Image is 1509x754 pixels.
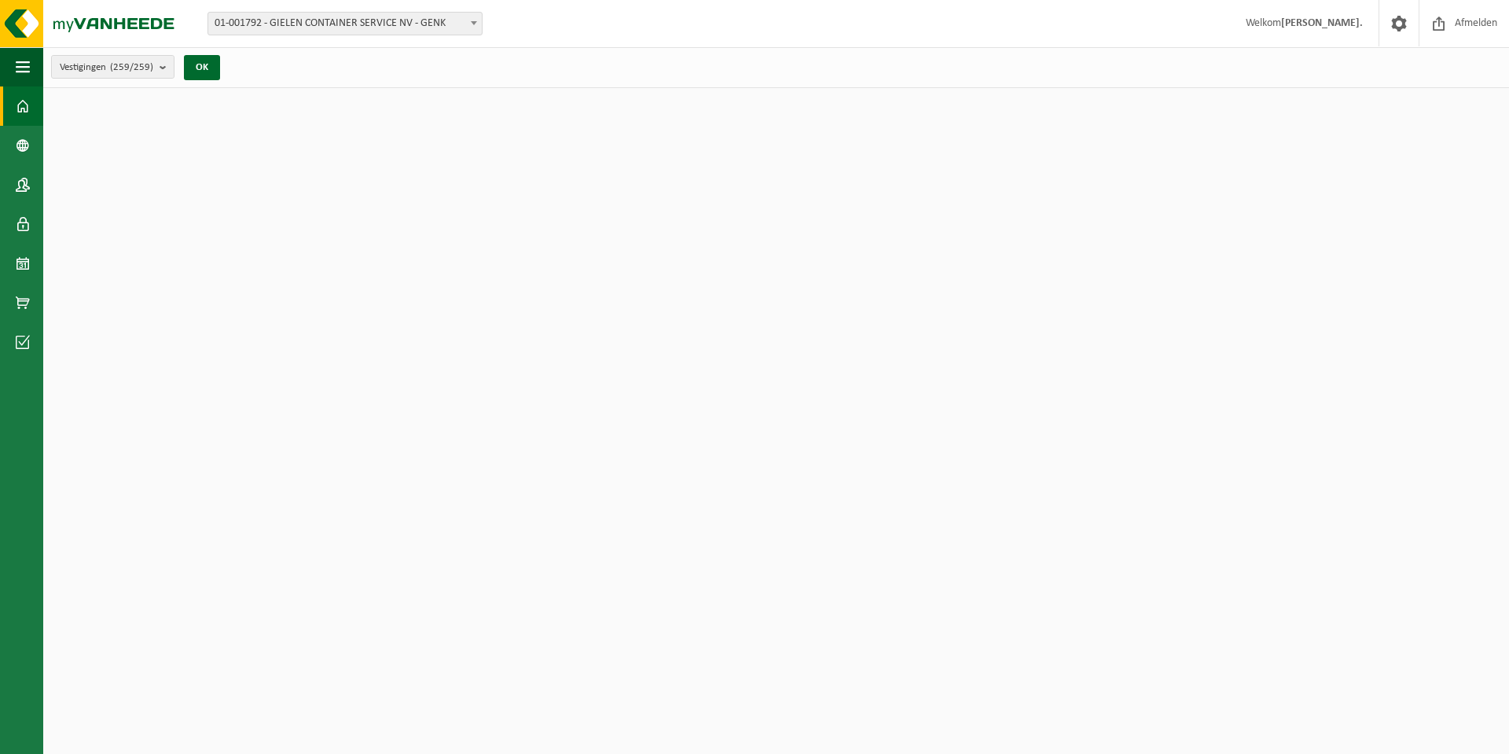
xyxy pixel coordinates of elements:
span: Vestigingen [60,56,153,79]
iframe: chat widget [8,719,263,754]
button: Vestigingen(259/259) [51,55,174,79]
span: 01-001792 - GIELEN CONTAINER SERVICE NV - GENK [207,12,483,35]
button: OK [184,55,220,80]
strong: [PERSON_NAME]. [1281,17,1363,29]
span: 01-001792 - GIELEN CONTAINER SERVICE NV - GENK [208,13,482,35]
count: (259/259) [110,62,153,72]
